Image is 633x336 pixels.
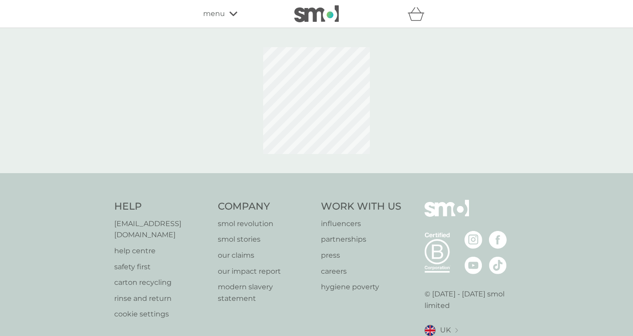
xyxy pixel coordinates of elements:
span: UK [440,324,451,336]
img: visit the smol Instagram page [465,231,482,249]
img: visit the smol Facebook page [489,231,507,249]
a: rinse and return [114,293,209,304]
img: visit the smol Tiktok page [489,256,507,274]
h4: Company [218,200,312,214]
p: © [DATE] - [DATE] smol limited [425,288,519,311]
span: menu [203,8,225,20]
a: hygiene poverty [321,281,401,293]
a: our claims [218,250,312,261]
a: help centre [114,245,209,257]
a: cookie settings [114,308,209,320]
img: smol [294,5,339,22]
div: basket [408,5,430,23]
a: our impact report [218,266,312,277]
a: safety first [114,261,209,273]
img: visit the smol Youtube page [465,256,482,274]
a: carton recycling [114,277,209,288]
a: [EMAIL_ADDRESS][DOMAIN_NAME] [114,218,209,241]
a: smol stories [218,234,312,245]
a: careers [321,266,401,277]
img: select a new location [455,328,458,333]
a: smol revolution [218,218,312,230]
a: press [321,250,401,261]
h4: Work With Us [321,200,401,214]
a: modern slavery statement [218,281,312,304]
img: smol [425,200,469,230]
a: partnerships [321,234,401,245]
h4: Help [114,200,209,214]
img: UK flag [425,325,436,336]
a: influencers [321,218,401,230]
